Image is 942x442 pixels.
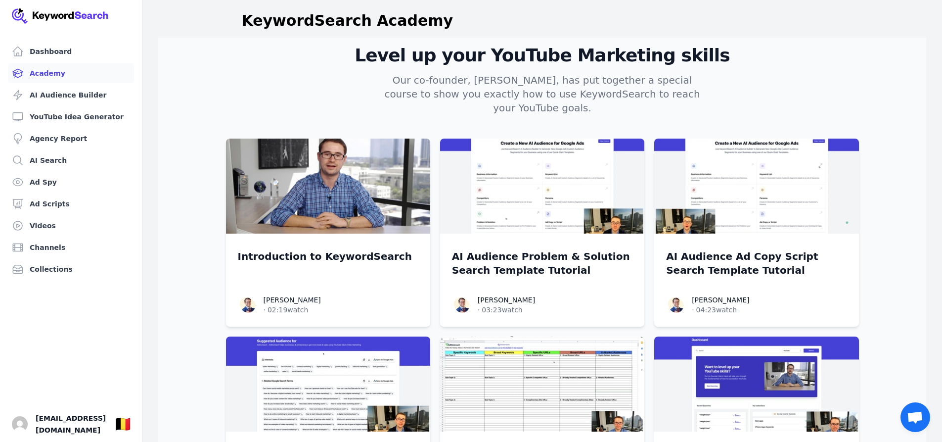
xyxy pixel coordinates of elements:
a: Collections [8,259,134,279]
a: AI Audience Ad Copy Script Search Template Tutorial [666,249,847,277]
span: 04:23 watch [696,305,737,315]
a: AI Audience Builder [8,85,134,105]
a: AI Audience Problem & Solution Search Template Tutorial [452,249,632,277]
a: [PERSON_NAME] [692,296,749,304]
a: Ad Spy [8,172,134,192]
span: · [478,305,480,315]
span: · [692,305,694,315]
button: Open user button [12,416,28,432]
div: 🇧🇪 [114,415,132,433]
a: Videos [8,216,134,236]
a: [PERSON_NAME] [264,296,321,304]
a: Dashboard [8,42,134,61]
a: Agency Report [8,129,134,148]
span: [EMAIL_ADDRESS][DOMAIN_NAME] [36,412,106,436]
a: YouTube Idea Generator [8,107,134,127]
span: 03:23 watch [482,305,522,315]
button: 🇧🇪 [114,414,132,434]
a: [PERSON_NAME] [478,296,535,304]
a: Introduction to KeywordSearch [238,249,418,263]
p: Our co-founder, [PERSON_NAME], has put together a special course to show you exactly how to use K... [376,73,709,115]
span: · [264,305,266,315]
a: Channels [8,238,134,257]
h2: Level up your YouTube Marketing skills [226,46,859,65]
a: Ad Scripts [8,194,134,214]
img: Your Company [12,8,109,24]
div: Open chat [900,402,930,432]
h1: KeywordSearch Academy [242,12,453,30]
span: 02:19 watch [268,305,308,315]
a: Academy [8,63,134,83]
a: AI Search [8,150,134,170]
